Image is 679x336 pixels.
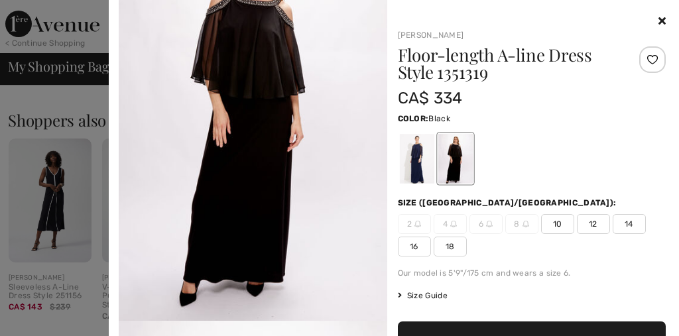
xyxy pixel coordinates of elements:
h1: Floor-length A-line Dress Style 1351319 [398,46,621,81]
img: ring-m.svg [486,221,493,227]
div: Navy [399,134,434,184]
span: 8 [505,214,538,234]
div: Size ([GEOGRAPHIC_DATA]/[GEOGRAPHIC_DATA]): [398,197,619,209]
span: Color: [398,114,429,123]
span: Black [428,114,450,123]
span: 14 [613,214,646,234]
span: Chat [31,9,58,21]
img: ring-m.svg [414,221,421,227]
span: 4 [434,214,467,234]
span: 6 [469,214,503,234]
div: Black [438,134,472,184]
a: [PERSON_NAME] [398,30,464,40]
span: 2 [398,214,431,234]
span: 18 [434,237,467,256]
div: Our model is 5'9"/175 cm and wears a size 6. [398,267,666,279]
span: 10 [541,214,574,234]
span: 16 [398,237,431,256]
img: ring-m.svg [450,221,457,227]
span: CA$ 334 [398,89,463,107]
img: ring-m.svg [523,221,529,227]
span: 12 [577,214,610,234]
span: Size Guide [398,290,448,302]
